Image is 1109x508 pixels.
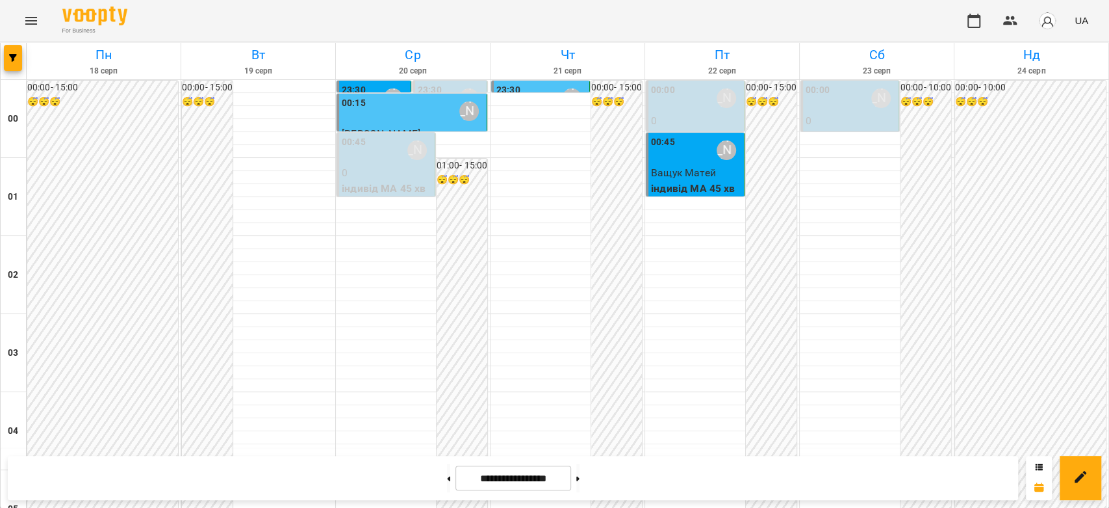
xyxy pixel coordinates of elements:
h6: 00:00 - 15:00 [746,81,797,95]
p: 0 [806,113,896,129]
button: UA [1069,8,1093,33]
h6: 04 [8,424,18,438]
h6: Вт [183,45,333,65]
h6: 😴😴😴 [955,95,1106,109]
img: avatar_s.png [1038,12,1056,30]
div: Бондарєва Валерія [459,88,479,108]
h6: 00 [8,112,18,126]
h6: Сб [802,45,952,65]
label: 23:30 [496,83,520,98]
h6: 00:00 - 15:00 [591,81,642,95]
h6: 01 [8,190,18,204]
div: Бондарєва Валерія [562,88,581,108]
div: Бондарєва Валерія [459,101,479,121]
h6: Ср [338,45,488,65]
div: Бондарєва Валерія [383,88,403,108]
label: 00:45 [342,135,366,150]
p: індивід МА 45 хв ([PERSON_NAME]) [651,129,741,159]
h6: 😴😴😴 [746,95,797,109]
p: 0 [651,113,741,129]
div: Бондарєва Валерія [871,88,891,108]
h6: 23 серп [802,65,952,77]
label: 00:00 [651,83,675,98]
h6: 00:00 - 15:00 [182,81,233,95]
img: Voopty Logo [62,7,127,25]
label: 00:45 [651,135,675,150]
h6: 03 [8,346,18,360]
h6: 01:00 - 15:00 [437,159,487,173]
span: Ващук Матей [651,167,716,179]
h6: 22 серп [647,65,797,77]
p: індивід МА 45 хв ([PERSON_NAME]) [342,181,432,211]
label: 23:30 [418,83,442,98]
label: 23:30 [342,83,366,98]
h6: 😴😴😴 [591,95,642,109]
h6: 02 [8,268,18,282]
p: індивід МА 45 хв [651,181,741,196]
h6: 24 серп [956,65,1106,77]
span: UA [1075,14,1088,27]
h6: 21 серп [492,65,643,77]
div: Бондарєва Валерія [407,140,427,160]
span: [PERSON_NAME] [342,127,420,140]
button: Menu [16,5,47,36]
h6: Нд [956,45,1106,65]
div: Бондарєва Валерія [717,88,736,108]
h6: 00:00 - 10:00 [955,81,1106,95]
label: 00:15 [342,96,366,111]
h6: Пн [29,45,179,65]
div: Бондарєва Валерія [717,140,736,160]
h6: 😴😴😴 [182,95,233,109]
label: 00:00 [806,83,830,98]
h6: 😴😴😴 [27,95,178,109]
p: 0 [342,165,432,181]
h6: Пт [647,45,797,65]
h6: 😴😴😴 [900,95,951,109]
h6: 😴😴😴 [437,173,487,187]
p: індивід МА 45 хв ([PERSON_NAME]) [806,129,896,159]
h6: 19 серп [183,65,333,77]
h6: Чт [492,45,643,65]
h6: 18 серп [29,65,179,77]
span: For Business [62,27,127,35]
h6: 00:00 - 15:00 [27,81,178,95]
h6: 20 серп [338,65,488,77]
h6: 00:00 - 10:00 [900,81,951,95]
